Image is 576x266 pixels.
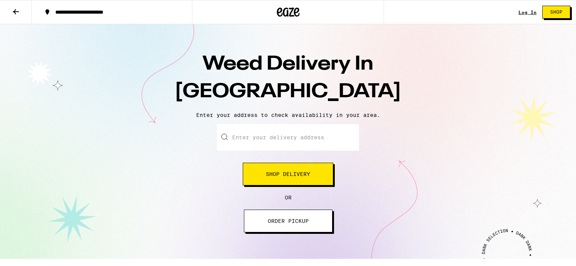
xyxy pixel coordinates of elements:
h1: Weed Delivery In [156,51,421,106]
span: ORDER PICKUP [268,218,309,224]
span: OR [285,194,292,201]
input: Enter your delivery address [217,124,359,151]
button: ORDER PICKUP [244,210,332,232]
a: Shop [537,6,576,19]
button: Shop [542,6,570,19]
button: Shop Delivery [243,163,333,185]
a: Log In [518,10,537,15]
span: Shop [550,10,562,14]
p: Enter your address to check availability in your area. [8,112,568,118]
span: Shop Delivery [266,171,310,177]
span: [GEOGRAPHIC_DATA] [175,82,401,102]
